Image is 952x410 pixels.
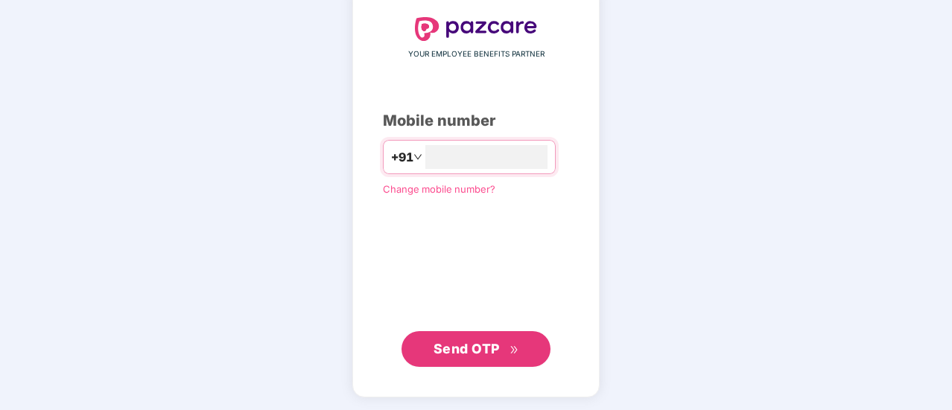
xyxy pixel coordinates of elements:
[402,331,550,367] button: Send OTPdouble-right
[391,148,413,167] span: +91
[415,17,537,41] img: logo
[413,153,422,161] span: down
[383,183,495,195] a: Change mobile number?
[510,345,519,355] span: double-right
[383,109,569,132] div: Mobile number
[434,341,500,356] span: Send OTP
[408,48,545,60] span: YOUR EMPLOYEE BENEFITS PARTNER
